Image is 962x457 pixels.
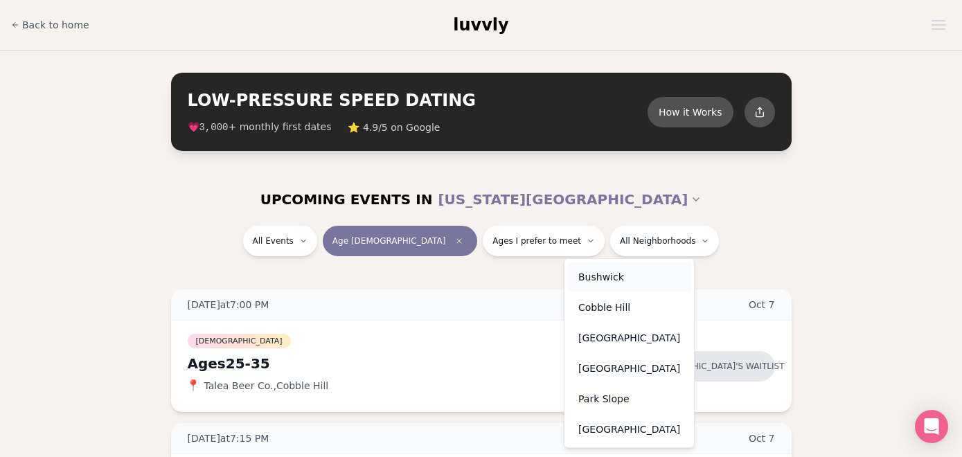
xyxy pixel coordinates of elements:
[567,292,691,323] div: Cobble Hill
[567,414,691,445] div: [GEOGRAPHIC_DATA]
[567,323,691,353] div: [GEOGRAPHIC_DATA]
[567,353,691,384] div: [GEOGRAPHIC_DATA]
[567,384,691,414] div: Park Slope
[567,262,691,292] div: Bushwick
